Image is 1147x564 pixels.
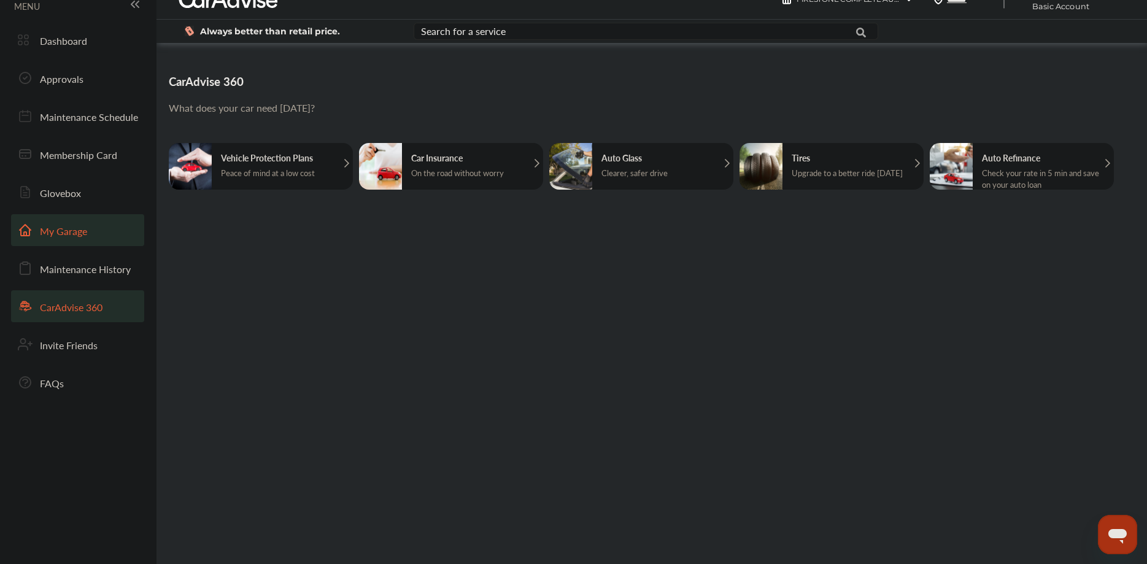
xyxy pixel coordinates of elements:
[11,176,144,208] a: Glovebox
[740,125,924,190] a: TiresUpgrade to a better ride [DATE]
[982,152,1108,164] h5: Auto Refinance
[11,366,144,398] a: FAQs
[40,376,64,392] span: FAQs
[11,62,144,94] a: Approvals
[359,143,402,190] img: carinsurance.fb13e9e8b02ec0220ea6.png
[169,101,1129,115] p: What does your car need [DATE]?
[221,152,315,164] h5: Vehicle Protection Plans
[792,152,903,164] h5: Tires
[930,143,973,190] img: auto_refinance.3d0be936257821d144f7.png
[11,252,144,284] a: Maintenance History
[601,152,668,164] h5: Auto Glass
[740,143,782,190] img: tires.661b48a65d8a7f3effe3.png
[40,110,138,126] span: Maintenance Schedule
[549,125,733,190] a: Auto GlassClearer, safer drive
[185,26,194,36] img: dollor_label_vector.a70140d1.svg
[40,300,102,316] span: CarAdvise 360
[11,100,144,132] a: Maintenance Schedule
[40,338,98,354] span: Invite Friends
[1098,515,1137,554] iframe: Button to launch messaging window
[40,148,117,164] span: Membership Card
[221,167,315,179] div: Peace of mind at a low cost
[421,26,506,36] div: Search for a service
[11,328,144,360] a: Invite Friends
[40,224,87,240] span: My Garage
[601,167,668,179] div: Clearer, safer drive
[792,167,903,179] div: Upgrade to a better ride [DATE]
[40,262,131,278] span: Maintenance History
[169,143,212,190] img: extendwaranty.4eb900a90471681d172d.png
[411,167,504,179] div: On the road without worry
[359,125,543,190] a: Car InsuranceOn the road without worry
[169,73,1129,90] h3: CarAdvise 360
[40,34,87,50] span: Dashboard
[11,290,144,322] a: CarAdvise 360
[11,138,144,170] a: Membership Card
[14,1,40,11] span: MENU
[11,214,144,246] a: My Garage
[169,125,353,190] a: Vehicle Protection PlansPeace of mind at a low cost
[200,27,340,36] span: Always better than retail price.
[11,24,144,56] a: Dashboard
[40,186,81,202] span: Glovebox
[982,167,1108,190] div: Check your rate in 5 min and save on your auto loan
[40,72,83,88] span: Approvals
[411,152,504,164] h5: Car Insurance
[549,143,592,190] img: autoglass.497e9b8ae54479b963bf.png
